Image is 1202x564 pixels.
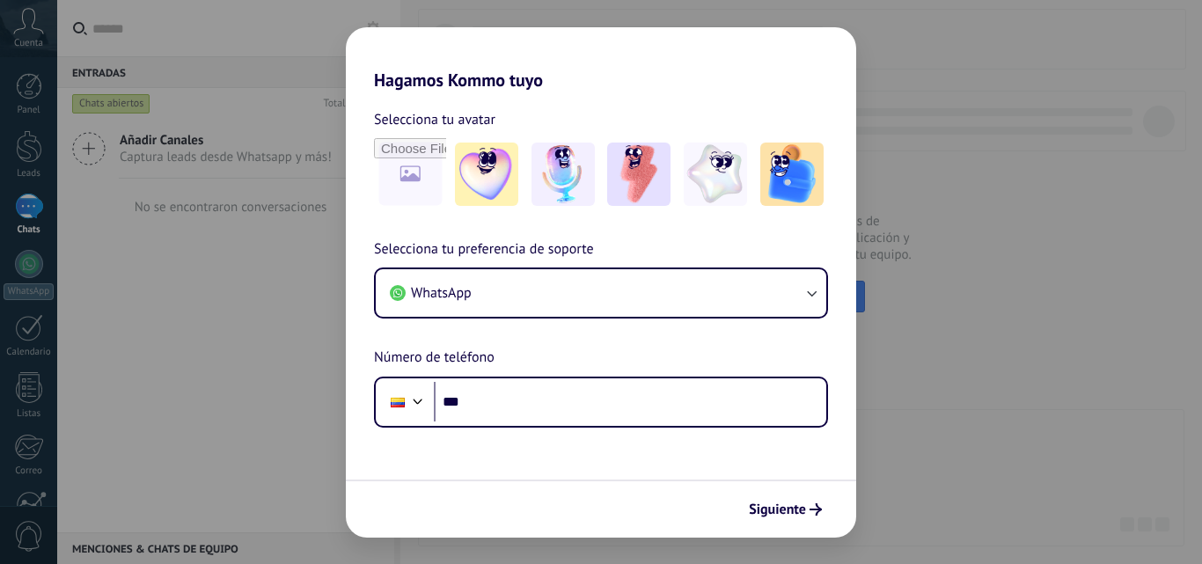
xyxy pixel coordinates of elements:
[381,384,414,421] div: Colombia: + 57
[741,494,830,524] button: Siguiente
[531,143,595,206] img: -2.jpeg
[455,143,518,206] img: -1.jpeg
[749,503,806,516] span: Siguiente
[374,347,495,370] span: Número de teléfono
[607,143,671,206] img: -3.jpeg
[376,269,826,317] button: WhatsApp
[346,27,856,91] h2: Hagamos Kommo tuyo
[684,143,747,206] img: -4.jpeg
[374,108,495,131] span: Selecciona tu avatar
[411,284,472,302] span: WhatsApp
[760,143,824,206] img: -5.jpeg
[374,238,594,261] span: Selecciona tu preferencia de soporte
